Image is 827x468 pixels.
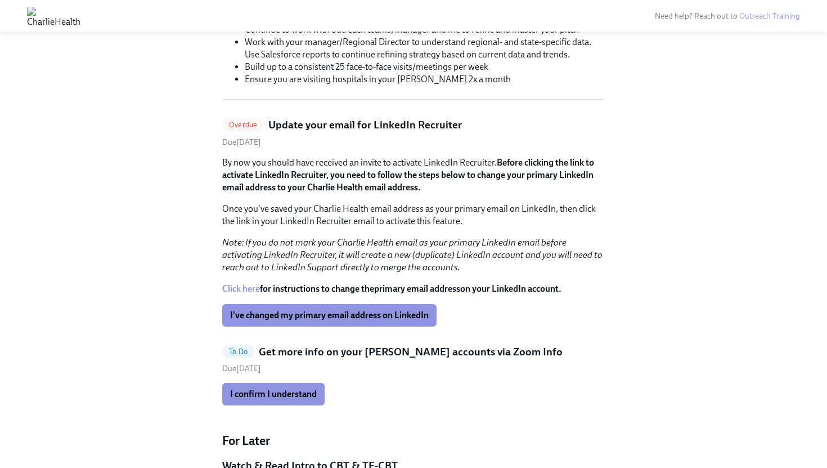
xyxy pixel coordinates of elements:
[374,283,460,294] strong: primary email address
[245,73,605,86] li: Ensure you are visiting hospitals in your [PERSON_NAME] 2x a month
[222,203,605,228] p: Once you've saved your Charlie Health email address as your primary email on LinkedIn, then click...
[27,7,80,25] img: CharlieHealth
[739,11,800,21] a: Outreach Training
[259,345,563,359] h5: Get more info on your [PERSON_NAME] accounts via Zoom Info
[222,157,605,194] p: By now you should have received an invite to activate LinkedIn Recruiter.
[222,118,605,148] a: OverdueUpdate your email for LinkedIn RecruiterDue[DATE]
[222,237,603,273] em: Note: If you do not mark your Charlie Health email as your primary LinkedIn email before activati...
[222,347,254,356] span: To Do
[245,61,605,73] li: Build up to a consistent 25 face-to-face visits/meetings per week
[222,121,264,129] span: Overdue
[268,118,462,132] h5: Update your email for LinkedIn Recruiter
[230,310,429,321] span: I've changed my primary email address on LinkedIn
[222,433,605,449] h4: For Later
[222,304,437,327] button: I've changed my primary email address on LinkedIn
[222,137,261,147] span: Saturday, August 9th 2025, 10:00 am
[245,36,605,61] li: Work with your manager/Regional Director to understand regional- and state-specific data. Use Sal...
[655,11,800,21] span: Need help? Reach out to
[222,283,260,294] a: Click here
[230,389,317,400] span: I confirm I understand
[222,283,561,294] strong: for instructions to change the on your LinkedIn account.
[222,383,325,405] button: I confirm I understand
[222,364,261,373] span: Saturday, September 13th 2025, 10:00 am
[222,345,605,375] a: To DoGet more info on your [PERSON_NAME] accounts via Zoom InfoDue[DATE]
[222,157,594,193] strong: Before clicking the link to activate LinkedIn Recruiter, you need to follow the steps below to ch...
